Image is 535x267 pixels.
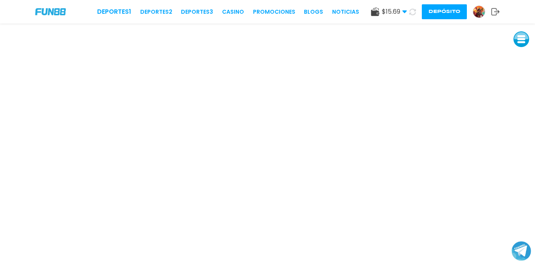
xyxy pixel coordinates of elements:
a: NOTICIAS [332,8,359,16]
span: $ 15.69 [382,7,407,16]
a: Promociones [253,8,295,16]
img: Company Logo [35,8,66,15]
a: Deportes1 [97,7,131,16]
a: Avatar [473,5,491,18]
img: Avatar [473,6,485,18]
button: Join telegram channel [512,241,531,261]
button: Depósito [422,4,467,19]
a: CASINO [222,8,244,16]
a: BLOGS [304,8,323,16]
a: Deportes2 [140,8,172,16]
a: Deportes3 [181,8,213,16]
